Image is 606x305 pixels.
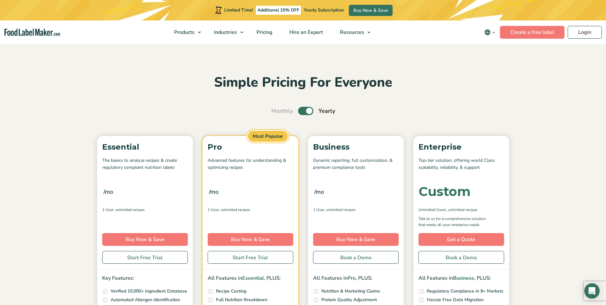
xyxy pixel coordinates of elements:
[332,20,374,44] a: Resources
[172,29,195,36] span: Products
[418,274,504,283] p: All Features in , PLUS:
[208,141,293,153] p: Pro
[349,5,393,16] a: Buy Now & Save
[102,141,188,153] p: Essential
[208,207,219,213] span: 1 User
[209,187,219,196] span: /mo
[248,20,280,44] a: Pricing
[568,26,602,39] a: Login
[338,29,365,36] span: Resources
[313,141,399,153] p: Business
[298,107,313,115] label: Toggle
[418,157,504,171] p: Top-tier solution, offering world Class scalability, reliability, & support
[113,207,145,213] span: , Unlimited Recipes
[321,296,377,303] p: Protein Quality Adjustment
[418,251,504,264] a: Book a Demo
[313,233,399,246] a: Buy Now & Save
[102,207,113,213] span: 1 User
[102,251,188,264] a: Start Free Trial
[104,187,113,196] span: /mo
[427,296,484,303] p: Hassle Free Data Migration
[446,207,478,213] span: , Unlimited Recipes
[324,207,356,213] span: , Unlimited Recipes
[418,207,446,213] span: Unlimited Users
[313,207,324,213] span: 1 User
[313,251,399,264] a: Book a Demo
[288,29,324,36] span: Hire an Expert
[453,275,474,282] span: Business
[255,29,273,36] span: Pricing
[313,274,399,283] p: All Features in , PLUS:
[102,157,188,171] p: The basics to analyze recipes & create regulatory compliant nutrition labels
[418,185,471,198] div: Custom
[418,141,504,153] p: Enterprise
[216,296,267,303] p: Full Nutrition Breakdown
[418,216,492,228] p: Talk to us for a comprehensive solution that meets all your enterprise needs
[427,288,503,295] p: Regulatory Compliance in 8+ Markets
[271,107,293,115] span: Monthly
[208,274,293,283] p: All Features in , PLUS:
[318,107,335,115] span: Yearly
[321,288,380,295] p: Nutrition & Marketing Claims
[206,20,247,44] a: Industries
[212,29,238,36] span: Industries
[111,296,180,303] p: Automated Allergen Identification
[500,26,564,39] a: Create a free label
[102,274,188,283] p: Key Features:
[247,130,289,143] span: Most Popular
[224,7,253,13] span: Limited Time!
[208,233,293,246] a: Buy Now & Save
[111,288,187,295] p: Verified 10,000+ Ingredient Database
[242,275,264,282] span: Essential
[219,207,250,213] span: , Unlimited Recipes
[166,20,204,44] a: Products
[208,251,293,264] a: Start Free Trial
[313,157,399,171] p: Dynamic reporting, full customization, & premium compliance tools
[216,288,246,295] p: Recipe Costing
[584,283,600,299] div: Open Intercom Messenger
[94,74,512,91] h2: Simple Pricing For Everyone
[314,187,324,196] span: /mo
[102,233,188,246] a: Buy Now & Save
[348,275,356,282] span: Pro
[304,7,344,13] span: Yearly Subscription
[208,157,293,171] p: Advanced features for understanding & optimizing recipes
[256,6,301,15] span: Additional 15% OFF
[418,233,504,246] a: Get a Quote
[281,20,330,44] a: Hire an Expert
